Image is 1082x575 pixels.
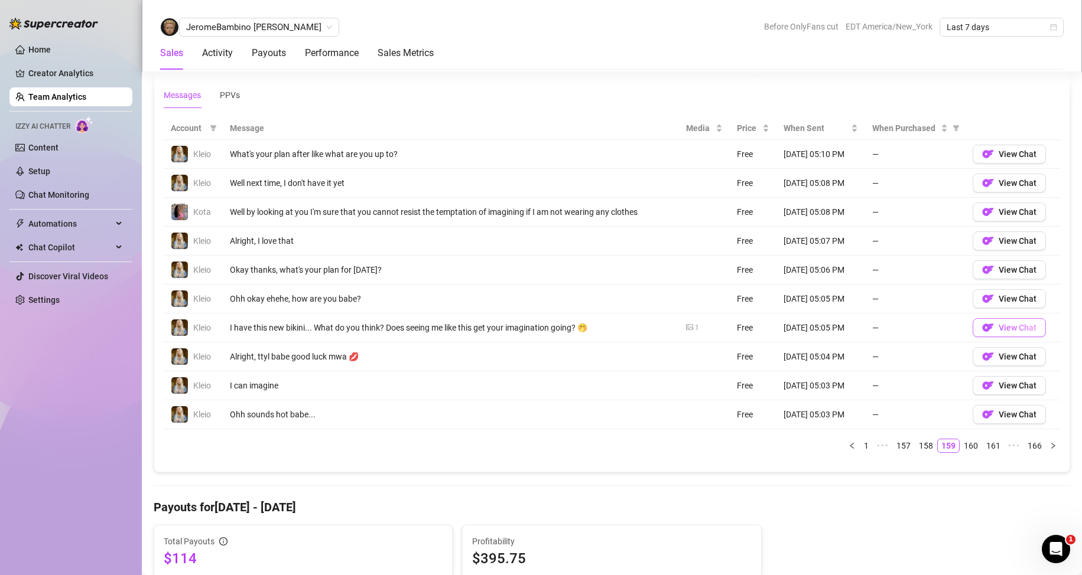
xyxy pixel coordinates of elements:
button: OFView Chat [973,289,1046,308]
td: — [865,371,966,400]
img: Kleio [171,406,188,423]
span: Price [737,122,760,135]
li: 166 [1023,439,1046,453]
a: 166 [1024,439,1045,452]
span: Before OnlyFans cut [764,18,839,35]
span: 1 [1066,535,1075,544]
a: 161 [983,439,1004,452]
span: calendar [1050,24,1057,31]
span: left [849,442,856,449]
div: 1 [695,322,699,334]
img: OF [982,177,994,189]
a: Settings [28,295,60,305]
img: Kota [171,204,188,220]
span: $395.75 [472,549,526,568]
a: Discover Viral Videos [28,272,108,281]
a: 1 [860,439,873,452]
div: Performance [305,46,359,60]
span: ••• [873,439,892,453]
td: [DATE] 05:05 PM [776,285,865,313]
div: Activity [202,46,233,60]
span: ••• [1005,439,1023,453]
img: Chat Copilot [15,243,23,251]
img: JeromeBambino El Garcia [161,18,178,36]
td: [DATE] 05:08 PM [776,198,865,227]
span: Account [171,122,205,135]
img: OF [982,351,994,362]
li: Previous Page [845,439,859,453]
button: OFView Chat [973,174,1046,192]
img: OF [982,293,994,305]
img: OF [982,409,994,420]
div: Sales [160,46,183,60]
td: — [865,227,966,256]
td: — [865,313,966,342]
span: info-circle [219,537,228,545]
button: right [1046,439,1060,453]
td: [DATE] 05:03 PM [776,371,865,400]
button: OFView Chat [973,202,1046,221]
span: filter [207,119,219,137]
img: Kleio [171,348,188,365]
td: — [865,400,966,429]
li: 159 [937,439,960,453]
a: OFView Chat [973,355,1046,364]
a: Content [28,143,59,152]
h4: Payouts for [DATE] - [DATE] [154,499,1070,515]
td: Free [730,371,776,400]
button: OFView Chat [973,376,1046,395]
a: OFView Chat [973,413,1046,422]
td: [DATE] 05:10 PM [776,140,865,169]
span: View Chat [999,149,1036,159]
a: Team Analytics [28,92,86,102]
div: Ohh okay ehehe, how are you babe? [230,292,672,305]
th: Message [223,117,679,140]
img: OF [982,206,994,218]
span: Kleio [193,352,211,361]
a: 160 [960,439,982,452]
div: Well by looking at you I'm sure that you cannot resist the temptation of imagining if I am not we... [230,205,672,218]
td: [DATE] 05:08 PM [776,169,865,198]
td: — [865,198,966,227]
span: Kleio [193,149,211,159]
a: OFView Chat [973,239,1046,249]
button: OFView Chat [973,347,1046,366]
span: Chat Copilot [28,238,112,257]
div: Sales Metrics [378,46,434,60]
span: When Sent [784,122,849,135]
div: I have this new bikini... What do you think? Does seeing me like this get your imagination going? 🤭 [230,321,672,334]
img: OF [982,380,994,391]
span: JeromeBambino El Garcia [186,18,332,36]
span: Last 7 days [947,18,1057,36]
img: Kleio [171,290,188,307]
span: Kota [193,207,211,217]
a: 157 [893,439,914,452]
img: OF [982,264,994,276]
a: OFView Chat [973,181,1046,191]
img: OF [982,322,994,334]
span: Izzy AI Chatter [15,121,70,132]
span: Kleio [193,294,211,303]
li: 1 [859,439,873,453]
td: Free [730,313,776,342]
span: filter [210,125,217,132]
span: Total Payouts [164,535,215,548]
span: View Chat [999,323,1036,332]
td: Free [730,140,776,169]
a: OFView Chat [973,297,1046,306]
li: Next Page [1046,439,1060,453]
li: 160 [960,439,982,453]
td: Free [730,342,776,371]
span: When Purchased [872,122,938,135]
li: Previous 5 Pages [873,439,892,453]
a: OFView Chat [973,326,1046,335]
td: Free [730,169,776,198]
div: Payouts [252,46,286,60]
a: Creator Analytics [28,64,123,83]
img: Kleio [171,233,188,249]
span: View Chat [999,207,1036,217]
img: AI Chatter [75,116,93,133]
span: EDT America/New_York [846,18,932,35]
img: Kleio [171,319,188,336]
td: Free [730,285,776,313]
